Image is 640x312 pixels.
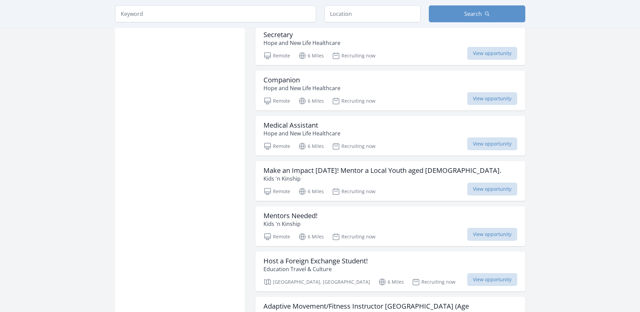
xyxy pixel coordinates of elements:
span: Search [464,10,482,18]
p: 6 Miles [298,142,324,150]
p: Recruiting now [332,52,375,60]
h3: Make an Impact [DATE]! Mentor a Local Youth aged [DEMOGRAPHIC_DATA]. [263,166,501,175]
span: View opportunity [467,47,517,60]
p: Kids 'n Kinship [263,220,317,228]
a: Secretary Hope and New Life Healthcare Remote 6 Miles Recruiting now View opportunity [255,25,525,65]
span: View opportunity [467,92,517,105]
p: Recruiting now [412,278,455,286]
h3: Medical Assistant [263,121,340,129]
p: Recruiting now [332,142,375,150]
p: Hope and New Life Healthcare [263,84,340,92]
p: Kids 'n Kinship [263,175,501,183]
h3: Secretary [263,31,340,39]
p: Remote [263,52,290,60]
p: 6 Miles [298,52,324,60]
h3: Host a Foreign Exchange Student! [263,257,368,265]
span: View opportunity [467,183,517,196]
p: Recruiting now [332,187,375,196]
p: Education Travel & Culture [263,265,368,273]
p: 6 Miles [298,97,324,105]
p: [GEOGRAPHIC_DATA], [GEOGRAPHIC_DATA] [263,278,370,286]
p: Recruiting now [332,97,375,105]
p: Hope and New Life Healthcare [263,129,340,137]
p: Remote [263,233,290,241]
h3: Mentors Needed! [263,212,317,220]
button: Search [429,5,525,22]
p: 6 Miles [298,187,324,196]
p: Remote [263,142,290,150]
p: 6 Miles [378,278,404,286]
span: View opportunity [467,228,517,241]
a: Make an Impact [DATE]! Mentor a Local Youth aged [DEMOGRAPHIC_DATA]. Kids 'n Kinship Remote 6 Mil... [255,161,525,201]
p: 6 Miles [298,233,324,241]
input: Location [324,5,421,22]
a: Host a Foreign Exchange Student! Education Travel & Culture [GEOGRAPHIC_DATA], [GEOGRAPHIC_DATA] ... [255,252,525,291]
p: Remote [263,187,290,196]
span: View opportunity [467,273,517,286]
p: Recruiting now [332,233,375,241]
p: Remote [263,97,290,105]
a: Medical Assistant Hope and New Life Healthcare Remote 6 Miles Recruiting now View opportunity [255,116,525,156]
input: Keyword [115,5,316,22]
a: Companion Hope and New Life Healthcare Remote 6 Miles Recruiting now View opportunity [255,71,525,110]
p: Hope and New Life Healthcare [263,39,340,47]
a: Mentors Needed! Kids 'n Kinship Remote 6 Miles Recruiting now View opportunity [255,206,525,246]
h3: Companion [263,76,340,84]
span: View opportunity [467,137,517,150]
